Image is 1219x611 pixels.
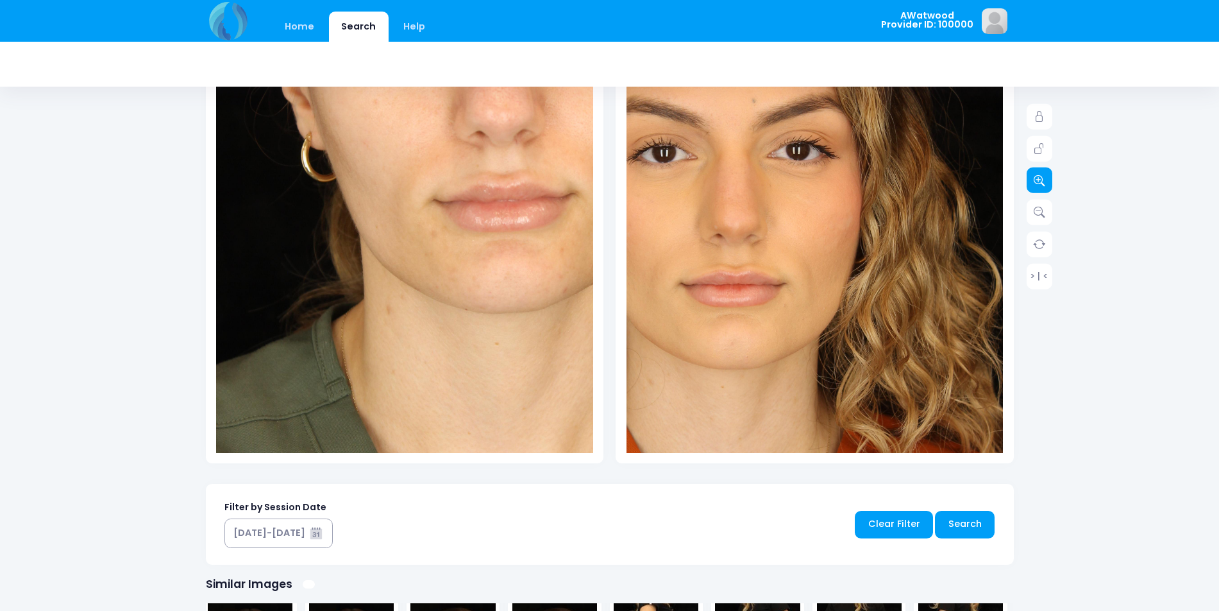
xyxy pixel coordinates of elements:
a: > | < [1027,263,1052,289]
label: Filter by Session Date [224,501,326,514]
img: image [982,8,1007,34]
a: Home [273,12,327,42]
span: AWatwood Provider ID: 100000 [881,11,973,30]
a: Help [391,12,437,42]
div: [DATE]-[DATE] [233,526,305,540]
a: Search [935,511,995,538]
a: Clear Filter [855,511,933,538]
h1: Similar Images [206,578,292,591]
a: Search [329,12,389,42]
